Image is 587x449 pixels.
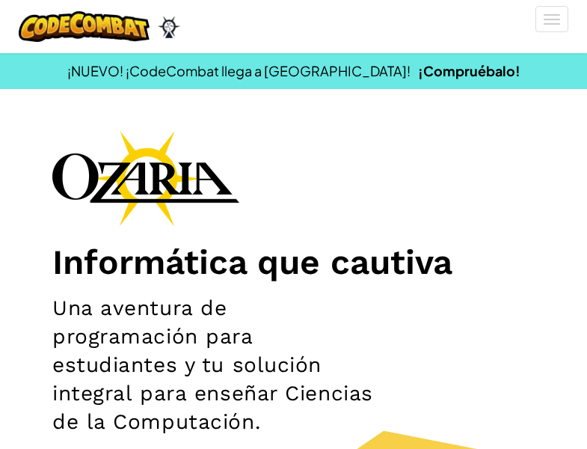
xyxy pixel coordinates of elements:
[418,62,520,79] a: ¡Compruébalo!
[67,62,411,79] span: ¡NUEVO! ¡CodeCombat llega a [GEOGRAPHIC_DATA]!
[52,241,535,283] h1: Informática que cautiva
[52,294,375,436] h2: Una aventura de programación para estudiantes y tu solución integral para enseñar Ciencias de la ...
[157,16,181,38] img: Ozaria
[52,130,239,226] img: Ozaria branding logo
[19,11,150,42] img: CodeCombat logo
